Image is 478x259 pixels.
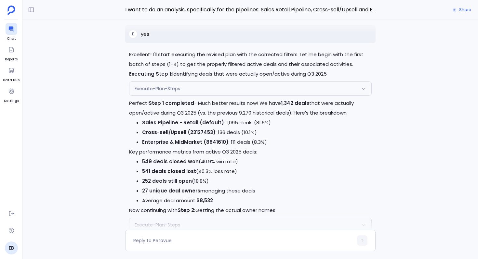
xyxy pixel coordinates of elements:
li: : 111 deals (8.3%) [142,137,372,147]
button: Share [449,5,475,14]
strong: Step 1 completed [149,100,194,106]
img: petavue logo [7,6,15,15]
span: Data Hub [3,78,20,83]
li: : 1,095 deals (81.6%) [142,118,372,128]
strong: Cross-sell/Upsell (23127453) [142,129,216,136]
p: Excellent! I'll start executing the revised plan with the corrected filters. Let me begin with th... [129,50,372,69]
span: Share [459,7,471,12]
strong: 549 deals closed won [142,158,199,165]
strong: 1,342 deals [281,100,309,106]
strong: 27 unique deal owners [142,187,200,194]
p: Perfect! - Much better results now! We have that were actually open/active during Q3 2025 (vs. th... [129,98,372,118]
a: Settings [4,85,19,104]
strong: 252 deals still open [142,178,192,184]
strong: Sales Pipeline - Retail (default) [142,119,224,126]
strong: Enterprise & MidMarket (8841610) [142,139,229,145]
a: Data Hub [3,65,20,83]
strong: Executing Step 1: [129,70,172,77]
span: Chat [6,36,17,41]
li: (18.8%) [142,176,372,186]
li: Average deal amount: [142,196,372,205]
p: Identifying deals that were actually open/active during Q3 2025 [129,69,372,79]
p: Key performance metrics from active Q3 2025 deals: [129,147,372,157]
li: (40.9% win rate) [142,157,372,166]
strong: $8,532 [196,197,213,204]
li: : 136 deals (10.1%) [142,128,372,137]
a: Reports [5,44,18,62]
span: E [132,31,134,37]
span: I want to do an analysis, specifically for the pipelines: Sales Retail Pipeline, Cross-sell/Upsel... [125,6,376,14]
span: Settings [4,98,19,104]
li: (40.3% loss rate) [142,166,372,176]
li: managing these deals [142,186,372,196]
span: Execute-Plan-Steps [135,85,180,92]
strong: Step 2: [178,207,195,214]
span: Reports [5,57,18,62]
a: Chat [6,23,17,41]
a: EB [5,241,18,254]
strong: 541 deals closed lost [142,168,196,175]
p: yes [141,30,149,38]
p: Now continuing with Getting the actual owner names [129,205,372,215]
